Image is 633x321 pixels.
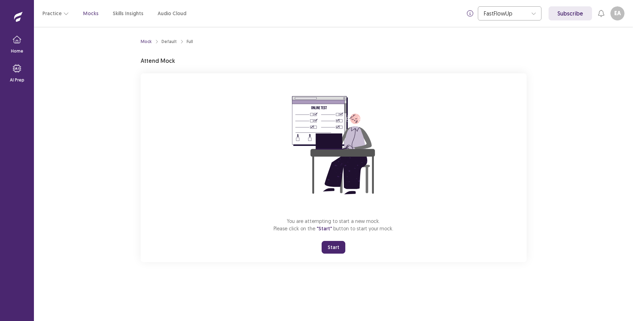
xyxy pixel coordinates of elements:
div: Default [162,38,177,45]
a: Mocks [83,10,99,17]
p: Home [11,48,23,54]
button: Start [322,241,345,254]
nav: breadcrumb [141,38,193,45]
p: You are attempting to start a new mock. Please click on the button to start your mock. [274,217,393,232]
a: Skills Insights [113,10,143,17]
span: "Start" [317,225,332,232]
button: info [464,7,476,20]
button: Practice [42,7,69,20]
img: attend-mock [270,82,397,209]
a: Mock [141,38,152,45]
p: AI Prep [10,77,24,83]
div: Full [187,38,193,45]
div: FastFlowUp [484,7,528,20]
button: EA [610,6,625,20]
a: Subscribe [549,6,592,20]
p: Attend Mock [141,56,175,65]
a: Audio Cloud [158,10,186,17]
